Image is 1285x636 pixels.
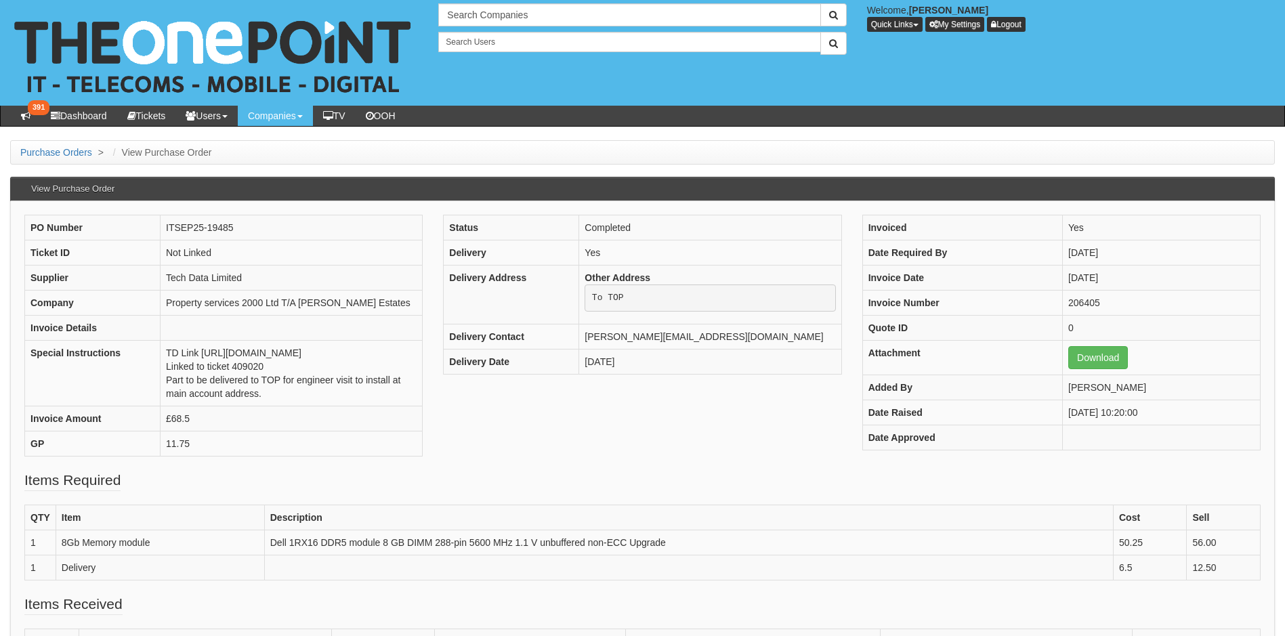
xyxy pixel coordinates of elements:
td: £68.5 [161,406,423,431]
th: Delivery Date [444,349,579,374]
th: Item [56,505,264,530]
td: Dell 1RX16 DDR5 module 8 GB DIMM 288-pin 5600 MHz 1.1 V unbuffered non-ECC Upgrade [264,530,1113,555]
th: Delivery Address [444,266,579,324]
span: > [95,147,107,158]
th: Invoice Amount [25,406,161,431]
td: 206405 [1063,291,1261,316]
th: Date Approved [862,425,1062,450]
th: Added By [862,375,1062,400]
td: Not Linked [161,240,423,266]
b: [PERSON_NAME] [909,5,988,16]
a: TV [313,106,356,126]
th: Invoiced [862,215,1062,240]
button: Quick Links [867,17,923,32]
th: GP [25,431,161,457]
th: Special Instructions [25,341,161,406]
th: Invoice Number [862,291,1062,316]
h3: View Purchase Order [24,177,121,200]
a: Companies [238,106,313,126]
td: 0 [1063,316,1261,341]
td: 1 [25,555,56,580]
th: QTY [25,505,56,530]
legend: Items Required [24,470,121,491]
td: Property services 2000 Ltd T/A [PERSON_NAME] Estates [161,291,423,316]
span: 391 [28,100,49,115]
th: Cost [1113,505,1187,530]
th: Delivery [444,240,579,266]
legend: Items Received [24,594,123,615]
input: Search Companies [438,3,820,26]
td: Delivery [56,555,264,580]
td: [PERSON_NAME] [1063,375,1261,400]
a: Users [175,106,238,126]
th: Quote ID [862,316,1062,341]
a: Tickets [117,106,176,126]
th: Invoice Details [25,316,161,341]
pre: To TOP [585,284,835,312]
td: 56.00 [1187,530,1261,555]
td: [DATE] 10:20:00 [1063,400,1261,425]
td: 8Gb Memory module [56,530,264,555]
td: Yes [1063,215,1261,240]
th: Attachment [862,341,1062,375]
td: [DATE] [579,349,841,374]
td: [DATE] [1063,266,1261,291]
th: Date Raised [862,400,1062,425]
b: Other Address [585,272,650,283]
td: ITSEP25-19485 [161,215,423,240]
th: Date Required By [862,240,1062,266]
th: Invoice Date [862,266,1062,291]
th: Ticket ID [25,240,161,266]
th: Sell [1187,505,1261,530]
td: 12.50 [1187,555,1261,580]
td: Completed [579,215,841,240]
li: View Purchase Order [110,146,212,159]
th: Company [25,291,161,316]
td: TD Link [URL][DOMAIN_NAME] Linked to ticket 409020 Part to be delivered to TOP for engineer visit... [161,341,423,406]
a: Logout [987,17,1026,32]
td: Yes [579,240,841,266]
a: My Settings [925,17,985,32]
td: [DATE] [1063,240,1261,266]
td: 6.5 [1113,555,1187,580]
td: Tech Data Limited [161,266,423,291]
input: Search Users [438,32,820,52]
div: Welcome, [857,3,1285,32]
td: 11.75 [161,431,423,457]
td: [PERSON_NAME][EMAIL_ADDRESS][DOMAIN_NAME] [579,324,841,349]
td: 1 [25,530,56,555]
a: OOH [356,106,406,126]
th: Status [444,215,579,240]
a: Download [1068,346,1128,369]
th: Delivery Contact [444,324,579,349]
th: PO Number [25,215,161,240]
td: 50.25 [1113,530,1187,555]
a: Dashboard [41,106,117,126]
a: Purchase Orders [20,147,92,158]
th: Description [264,505,1113,530]
th: Supplier [25,266,161,291]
